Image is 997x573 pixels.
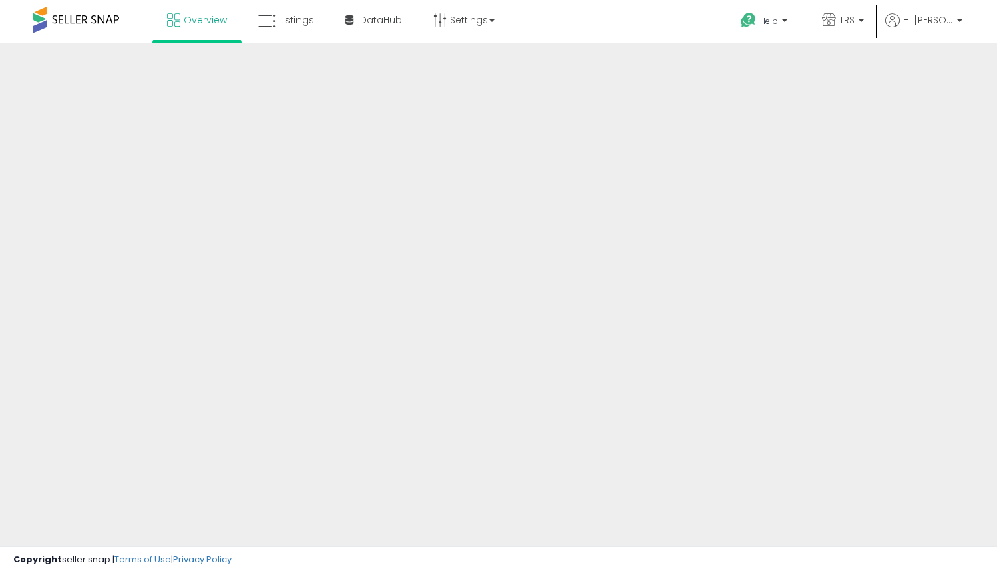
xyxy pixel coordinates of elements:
[740,12,757,29] i: Get Help
[13,554,232,566] div: seller snap | |
[114,553,171,566] a: Terms of Use
[279,13,314,27] span: Listings
[760,15,778,27] span: Help
[730,2,801,43] a: Help
[184,13,227,27] span: Overview
[173,553,232,566] a: Privacy Policy
[885,13,962,43] a: Hi [PERSON_NAME]
[360,13,402,27] span: DataHub
[903,13,953,27] span: Hi [PERSON_NAME]
[13,553,62,566] strong: Copyright
[839,13,855,27] span: TRS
